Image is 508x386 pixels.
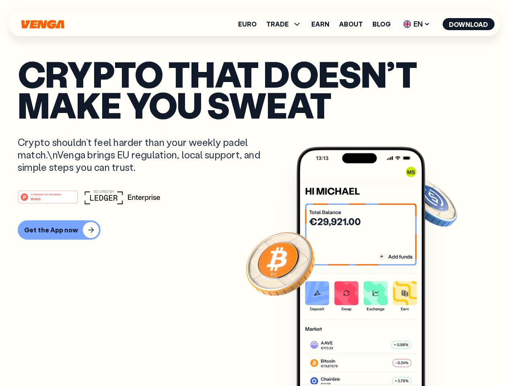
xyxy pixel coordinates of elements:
svg: Home [20,20,65,29]
tspan: #1 PRODUCT OF THE MONTH [31,193,61,195]
a: Earn [311,21,329,27]
a: Euro [238,21,257,27]
p: Crypto shouldn’t feel harder than your weekly padel match.\nVenga brings EU regulation, local sup... [18,136,272,174]
a: About [339,21,363,27]
img: flag-uk [403,20,411,28]
span: TRADE [266,19,302,29]
tspan: Web3 [31,196,41,201]
button: Get the App now [18,220,101,240]
img: USDC coin [401,173,459,231]
a: Blog [372,21,391,27]
a: #1 PRODUCT OF THE MONTHWeb3 [18,195,78,205]
p: Crypto that doesn’t make you sweat [18,58,490,120]
button: Download [442,18,494,30]
img: Bitcoin [244,227,317,300]
a: Get the App now [18,220,490,240]
span: TRADE [266,21,289,27]
div: Get the App now [24,226,78,234]
span: EN [400,18,433,31]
